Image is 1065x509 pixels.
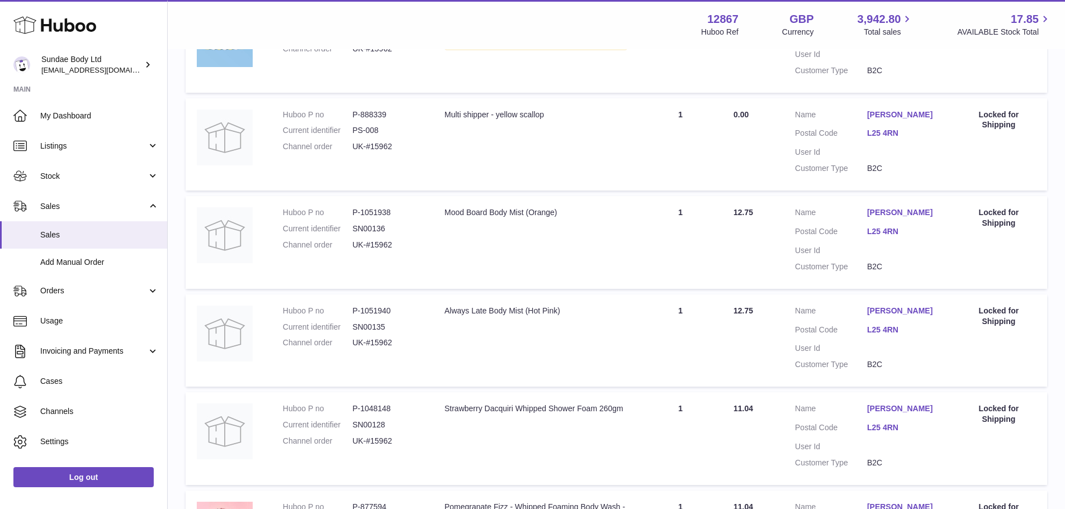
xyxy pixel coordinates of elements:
strong: GBP [789,12,813,27]
dt: Huboo P no [283,403,353,414]
dd: PS-008 [352,125,422,136]
span: Cases [40,376,159,387]
img: no-photo.jpg [197,306,253,361]
a: [PERSON_NAME] [867,403,939,414]
span: Settings [40,436,159,447]
div: Huboo Ref [701,27,739,37]
dt: Current identifier [283,223,353,234]
dt: Customer Type [795,458,867,468]
a: Log out [13,467,154,487]
dd: UK-#15962 [352,436,422,446]
div: Locked for Shipping [962,403,1036,425]
span: 0.00 [733,110,749,119]
span: Invoicing and Payments [40,346,147,356]
dd: P-1051938 [352,207,422,218]
td: 1 [638,392,722,485]
dd: P-1051940 [352,306,422,316]
img: no-photo.jpg [197,110,253,165]
dt: Customer Type [795,261,867,272]
dd: UK-#15962 [352,141,422,152]
td: 1 [638,98,722,191]
dt: Current identifier [283,420,353,430]
span: Sales [40,230,159,240]
dt: Name [795,110,867,123]
dt: Huboo P no [283,207,353,218]
span: My Dashboard [40,111,159,121]
div: Multi shipper - yellow scallop [444,110,627,120]
span: [EMAIL_ADDRESS][DOMAIN_NAME] [41,65,164,74]
dd: B2C [867,65,939,76]
span: Orders [40,286,147,296]
div: Mood Board Body Mist (Orange) [444,207,627,218]
dd: UK-#15962 [352,240,422,250]
dt: Channel order [283,436,353,446]
span: 12.75 [733,306,753,315]
img: no-photo.jpg [197,207,253,263]
div: Locked for Shipping [962,110,1036,131]
dt: User Id [795,147,867,158]
span: 11.04 [733,404,753,413]
span: AVAILABLE Stock Total [957,27,1052,37]
div: Sundae Body Ltd [41,54,142,75]
span: Channels [40,406,159,417]
dt: User Id [795,441,867,452]
dt: User Id [795,343,867,354]
dt: Huboo P no [283,110,353,120]
div: Strawberry Dacquiri Whipped Shower Foam 260gm [444,403,627,414]
dt: Postal Code [795,226,867,240]
dt: Postal Code [795,422,867,436]
dd: SN00128 [352,420,422,430]
dd: UK-#15962 [352,337,422,348]
a: L25 4RN [867,325,939,335]
dt: Customer Type [795,163,867,174]
a: L25 4RN [867,422,939,433]
span: Stock [40,171,147,182]
dd: B2C [867,261,939,272]
span: Sales [40,201,147,212]
dt: Postal Code [795,325,867,338]
dd: B2C [867,458,939,468]
dd: SN00135 [352,322,422,332]
dt: Name [795,306,867,319]
dt: Customer Type [795,359,867,370]
span: 17.85 [1011,12,1039,27]
div: Locked for Shipping [962,306,1036,327]
span: Total sales [864,27,913,37]
dt: Channel order [283,141,353,152]
div: Always Late Body Mist (Hot Pink) [444,306,627,316]
td: 1 [638,196,722,289]
div: Currency [782,27,814,37]
a: [PERSON_NAME] [867,110,939,120]
dd: B2C [867,359,939,370]
span: Usage [40,316,159,326]
dt: Name [795,207,867,221]
dd: P-1048148 [352,403,422,414]
td: 1 [638,294,722,387]
dt: Current identifier [283,322,353,332]
dt: Huboo P no [283,306,353,316]
dt: User Id [795,49,867,60]
dd: SN00136 [352,223,422,234]
strong: 12867 [707,12,739,27]
a: 3,942.80 Total sales [858,12,914,37]
dt: Postal Code [795,128,867,141]
dd: P-888339 [352,110,422,120]
div: Locked for Shipping [962,207,1036,229]
dt: User Id [795,245,867,256]
dt: Current identifier [283,125,353,136]
a: [PERSON_NAME] [867,306,939,316]
dd: B2C [867,163,939,174]
span: 3,942.80 [858,12,901,27]
a: L25 4RN [867,128,939,139]
span: 12.75 [733,208,753,217]
img: no-photo.jpg [197,403,253,459]
a: [PERSON_NAME] [867,207,939,218]
dt: Customer Type [795,65,867,76]
a: 17.85 AVAILABLE Stock Total [957,12,1052,37]
dt: Name [795,403,867,417]
dt: Channel order [283,337,353,348]
dt: Channel order [283,240,353,250]
span: Listings [40,141,147,151]
img: internalAdmin-12867@internal.huboo.com [13,56,30,73]
a: L25 4RN [867,226,939,237]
